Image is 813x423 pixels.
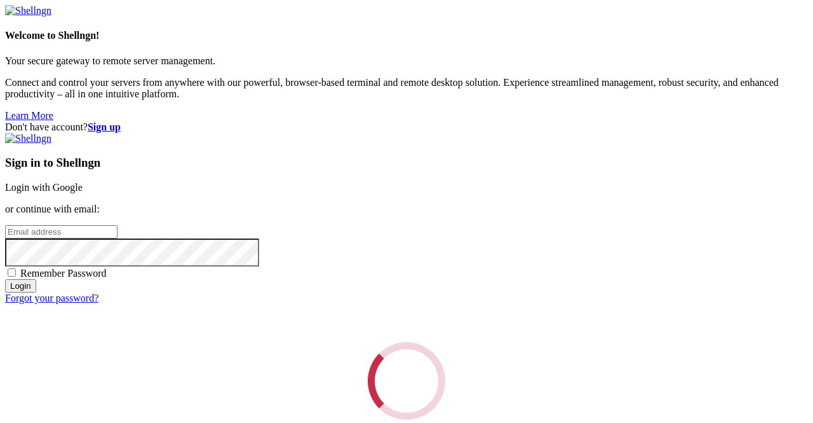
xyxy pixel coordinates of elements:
[5,110,53,121] a: Learn More
[5,55,808,67] p: Your secure gateway to remote server management.
[5,204,808,215] p: or continue with email:
[5,293,98,303] a: Forgot your password?
[5,5,51,17] img: Shellngn
[5,156,808,170] h3: Sign in to Shellngn
[8,268,16,277] input: Remember Password
[20,268,107,279] span: Remember Password
[5,77,808,100] p: Connect and control your servers from anywhere with our powerful, browser-based terminal and remo...
[5,225,118,239] input: Email address
[5,182,83,193] a: Login with Google
[5,133,51,144] img: Shellngn
[5,121,808,133] div: Don't have account?
[5,30,808,41] h4: Welcome to Shellngn!
[5,279,36,293] input: Login
[88,121,121,132] a: Sign up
